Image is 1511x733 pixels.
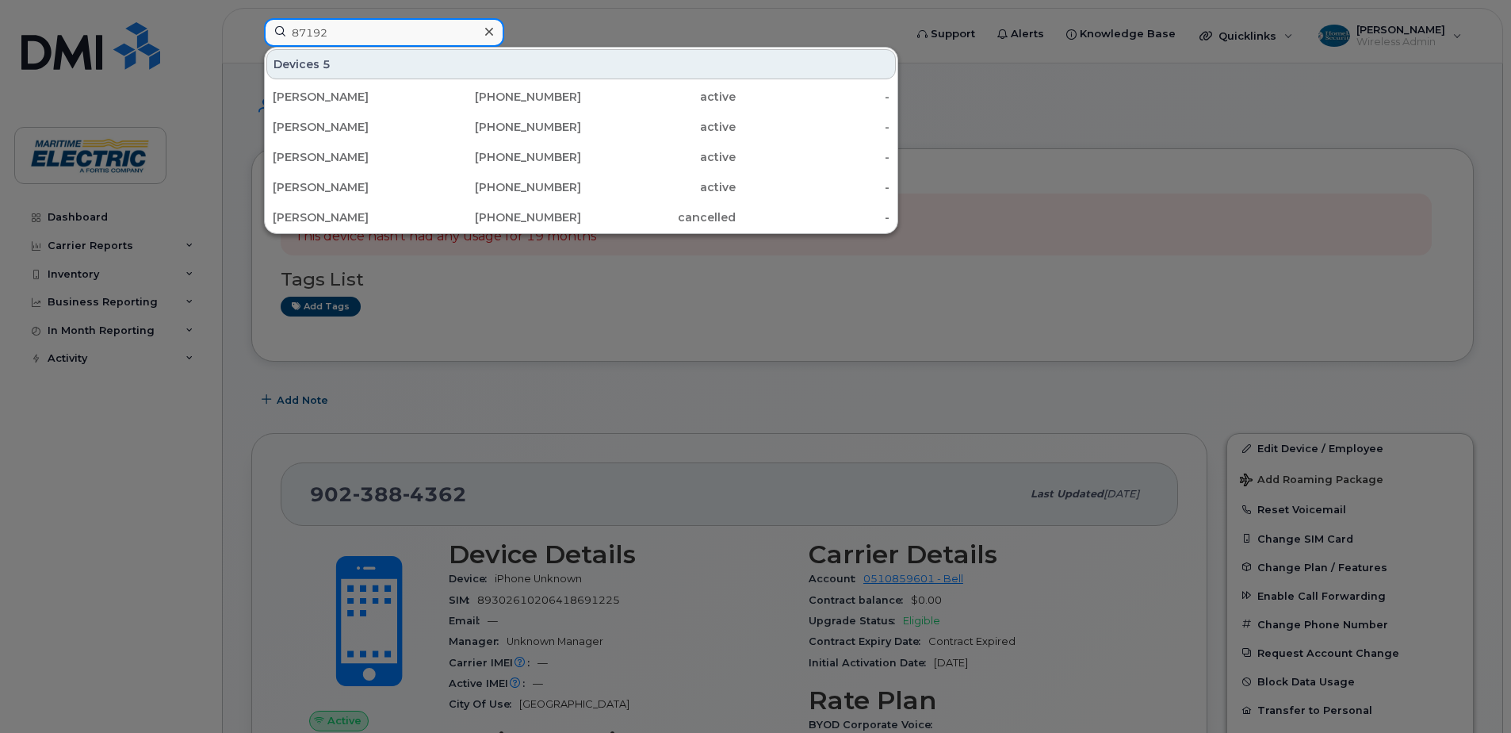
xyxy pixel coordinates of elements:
div: - [736,89,890,105]
a: [PERSON_NAME][PHONE_NUMBER]active- [266,83,896,111]
div: active [581,89,736,105]
div: [PHONE_NUMBER] [427,179,582,195]
div: [PERSON_NAME] [273,179,427,195]
div: active [581,119,736,135]
div: [PERSON_NAME] [273,149,427,165]
div: [PHONE_NUMBER] [427,209,582,225]
div: [PERSON_NAME] [273,89,427,105]
div: Devices [266,49,896,79]
div: - [736,149,890,165]
div: [PHONE_NUMBER] [427,149,582,165]
div: active [581,179,736,195]
div: [PHONE_NUMBER] [427,89,582,105]
div: - [736,179,890,195]
div: [PERSON_NAME] [273,119,427,135]
div: - [736,209,890,225]
div: [PHONE_NUMBER] [427,119,582,135]
div: active [581,149,736,165]
a: [PERSON_NAME][PHONE_NUMBER]active- [266,113,896,141]
a: [PERSON_NAME][PHONE_NUMBER]active- [266,173,896,201]
a: [PERSON_NAME][PHONE_NUMBER]active- [266,143,896,171]
span: 5 [323,56,331,72]
div: - [736,119,890,135]
div: [PERSON_NAME] [273,209,427,225]
a: [PERSON_NAME][PHONE_NUMBER]cancelled- [266,203,896,232]
div: cancelled [581,209,736,225]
